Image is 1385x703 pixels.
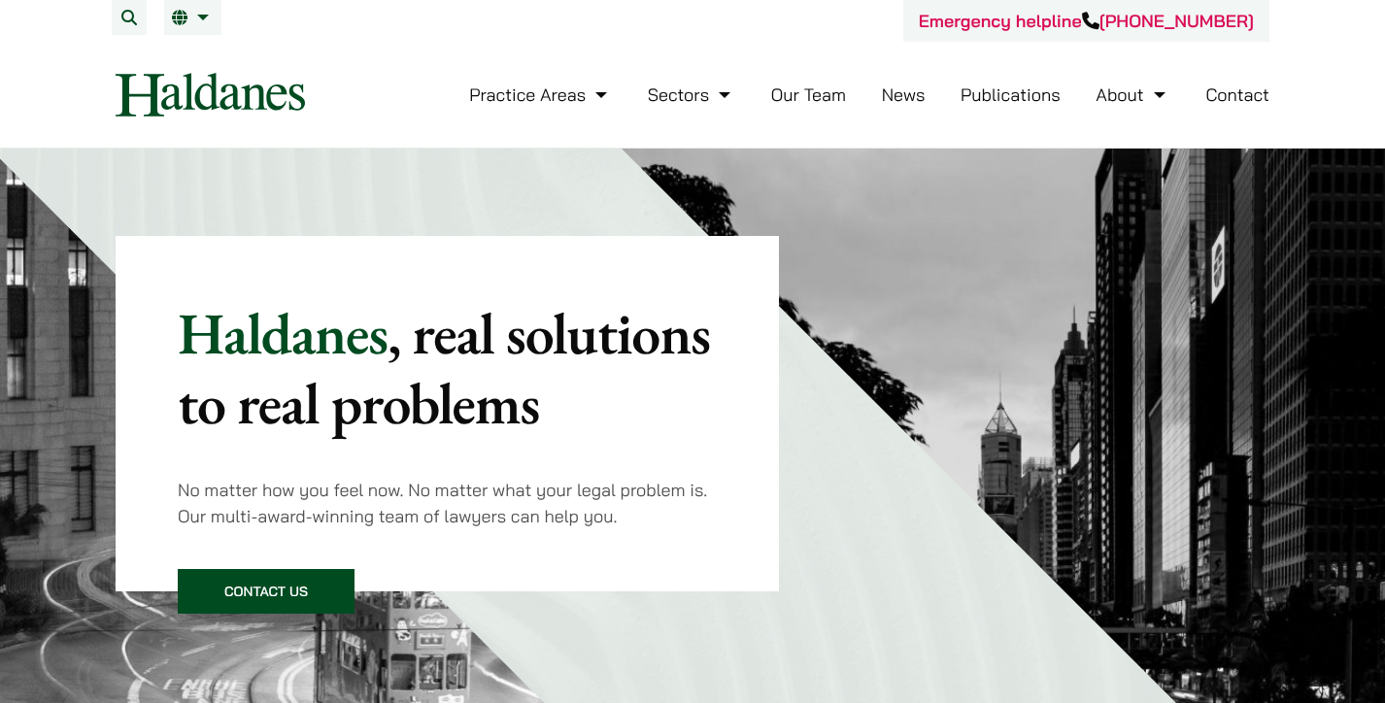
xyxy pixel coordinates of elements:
[919,10,1254,32] a: Emergency helpline[PHONE_NUMBER]
[178,569,355,614] a: Contact Us
[172,10,214,25] a: EN
[771,84,846,106] a: Our Team
[961,84,1061,106] a: Publications
[178,298,717,438] p: Haldanes
[882,84,926,106] a: News
[178,477,717,529] p: No matter how you feel now. No matter what your legal problem is. Our multi-award-winning team of...
[178,295,710,441] mark: , real solutions to real problems
[648,84,735,106] a: Sectors
[469,84,612,106] a: Practice Areas
[1096,84,1169,106] a: About
[1205,84,1269,106] a: Contact
[116,73,305,117] img: Logo of Haldanes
